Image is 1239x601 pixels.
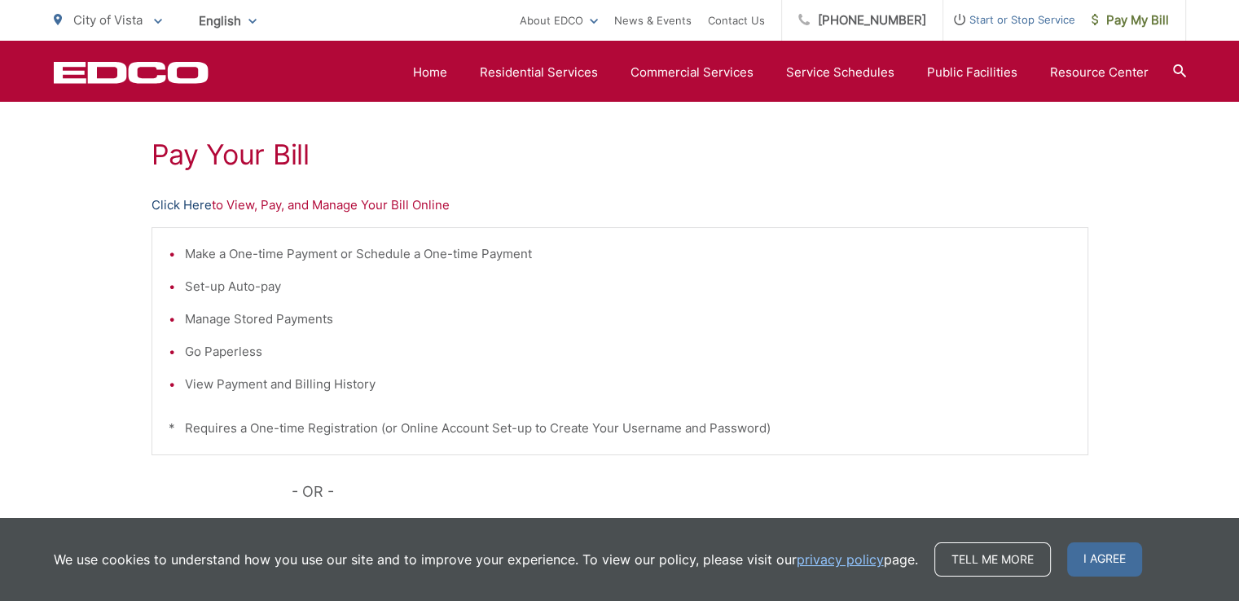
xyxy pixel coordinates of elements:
[152,138,1088,171] h1: Pay Your Bill
[185,309,1071,329] li: Manage Stored Payments
[786,63,894,82] a: Service Schedules
[185,244,1071,264] li: Make a One-time Payment or Schedule a One-time Payment
[630,63,754,82] a: Commercial Services
[797,550,884,569] a: privacy policy
[169,419,1071,438] p: * Requires a One-time Registration (or Online Account Set-up to Create Your Username and Password)
[614,11,692,30] a: News & Events
[413,63,447,82] a: Home
[152,195,212,215] a: Click Here
[54,550,918,569] p: We use cookies to understand how you use our site and to improve your experience. To view our pol...
[185,375,1071,394] li: View Payment and Billing History
[480,63,598,82] a: Residential Services
[1092,11,1169,30] span: Pay My Bill
[1067,542,1142,577] span: I agree
[185,277,1071,296] li: Set-up Auto-pay
[185,342,1071,362] li: Go Paperless
[708,11,765,30] a: Contact Us
[54,61,209,84] a: EDCD logo. Return to the homepage.
[1050,63,1149,82] a: Resource Center
[73,12,143,28] span: City of Vista
[927,63,1017,82] a: Public Facilities
[934,542,1051,577] a: Tell me more
[187,7,269,35] span: English
[520,11,598,30] a: About EDCO
[292,480,1088,504] p: - OR -
[152,195,1088,215] p: to View, Pay, and Manage Your Bill Online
